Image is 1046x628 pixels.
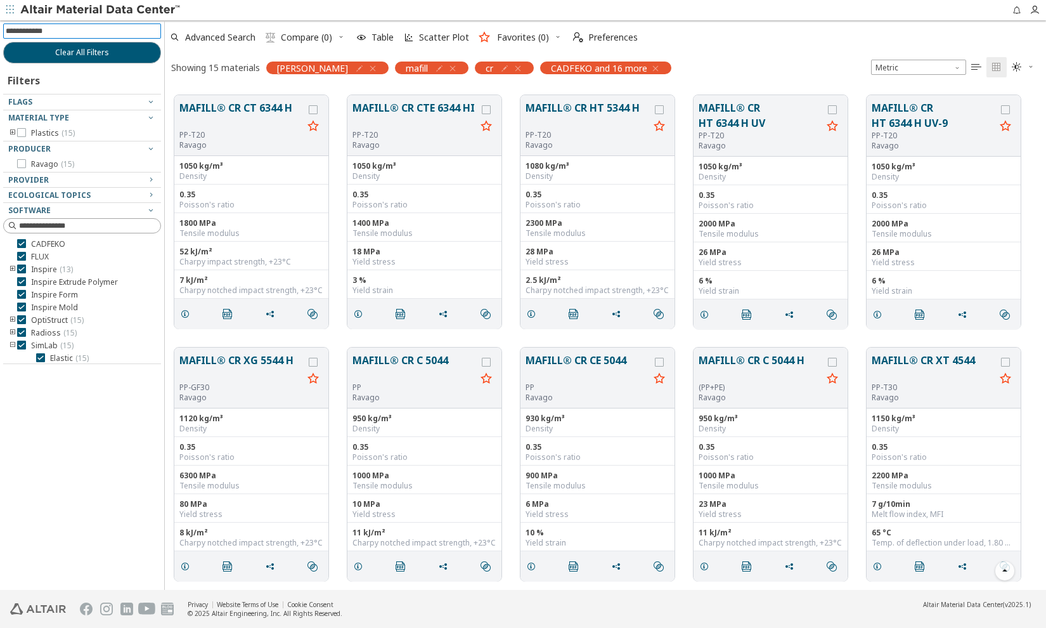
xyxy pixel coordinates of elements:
i:  [481,309,491,319]
div: Tensile modulus [526,481,669,491]
div: Tensile modulus [699,481,843,491]
button: Details [520,554,547,579]
button: Details [347,301,374,327]
div: Density [352,171,496,181]
button: Details [694,554,720,579]
button: PDF Download [736,302,763,327]
img: Altair Material Data Center [20,4,182,16]
p: Ravago [526,393,649,403]
button: Theme [1007,57,1040,77]
div: Yield stress [352,509,496,520]
div: PP-T20 [526,130,649,140]
img: Altair Engineering [10,603,66,615]
div: Density [179,424,323,434]
span: Altair Material Data Center [923,600,1003,609]
span: ( 15 ) [60,340,74,351]
span: Clear All Filters [55,48,109,58]
span: Producer [8,143,51,154]
div: PP-T20 [352,130,476,140]
div: 2.5 kJ/m² [526,275,669,285]
span: Flags [8,96,32,107]
p: Ravago [352,140,476,150]
button: PDF Download [909,302,936,327]
div: 0.35 [179,442,323,452]
span: Ecological Topics [8,190,91,200]
button: Similar search [302,301,328,327]
p: Ravago [179,393,303,403]
div: Tensile modulus [699,229,843,239]
div: 8 kJ/m² [179,528,323,538]
div: 2300 MPa [526,218,669,228]
i:  [396,309,406,319]
i:  [915,561,925,572]
div: 1000 MPa [352,471,496,481]
div: 2200 MPa [872,471,1016,481]
a: Website Terms of Use [217,600,278,609]
button: Details [174,301,201,327]
span: [PERSON_NAME] [277,62,348,74]
div: Filters [3,63,46,94]
button: Share [605,554,632,579]
div: Yield strain [526,538,669,548]
div: Yield stress [526,509,669,520]
div: Charpy impact strength, +23°C [179,257,323,267]
button: Provider [3,173,161,188]
button: Favorite [995,369,1016,389]
button: Clear All Filters [3,42,161,63]
span: Inspire Form [31,290,78,300]
div: Yield stress [872,258,1016,268]
span: Software [8,205,51,216]
div: 0.35 [699,442,843,452]
button: MAFILL® CR HT 6344 H UV [699,100,822,131]
button: Share [432,554,459,579]
span: ( 15 ) [61,128,75,138]
div: (v2025.1) [923,600,1031,609]
div: 1050 kg/m³ [699,162,843,172]
p: Ravago [352,393,476,403]
button: Similar search [648,554,675,579]
div: PP [526,383,649,393]
span: Preferences [588,33,638,42]
div: 7 kJ/m² [179,275,323,285]
button: PDF Download [563,301,590,327]
div: 7 g/10min [872,499,1016,509]
span: Ravago [31,159,74,169]
button: Material Type [3,110,161,126]
button: Share [778,302,805,327]
div: Tensile modulus [872,481,1016,491]
div: PP-GF30 [179,383,303,393]
div: 18 MPa [352,247,496,257]
div: 6300 MPa [179,471,323,481]
button: Favorite [476,369,496,389]
button: Favorite [649,369,669,389]
div: Yield stress [699,258,843,268]
span: ( 15 ) [63,327,77,338]
span: Metric [871,60,966,75]
div: 0.35 [526,190,669,200]
i:  [223,309,233,319]
span: Advanced Search [185,33,255,42]
button: MAFILL® CR C 5044 [352,353,476,383]
div: Poisson's ratio [179,452,323,462]
button: MAFILL® CR C 5044 H [699,353,822,383]
i:  [307,561,318,572]
span: Elastic [50,353,89,363]
div: 0.35 [352,190,496,200]
button: Details [347,554,374,579]
div: 0.35 [699,190,843,200]
div: PP-T20 [699,131,822,141]
i:  [971,62,981,72]
div: Density [526,424,669,434]
button: Share [432,301,459,327]
div: Charpy notched impact strength, +23°C [699,538,843,548]
div: 2000 MPa [699,219,843,229]
button: PDF Download [563,554,590,579]
div: Charpy notched impact strength, +23°C [526,285,669,296]
button: Similar search [302,554,328,579]
div: 0.35 [179,190,323,200]
div: Tensile modulus [179,481,323,491]
i:  [223,561,233,572]
button: PDF Download [217,554,243,579]
div: Density [872,424,1016,434]
div: Yield stress [179,509,323,520]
